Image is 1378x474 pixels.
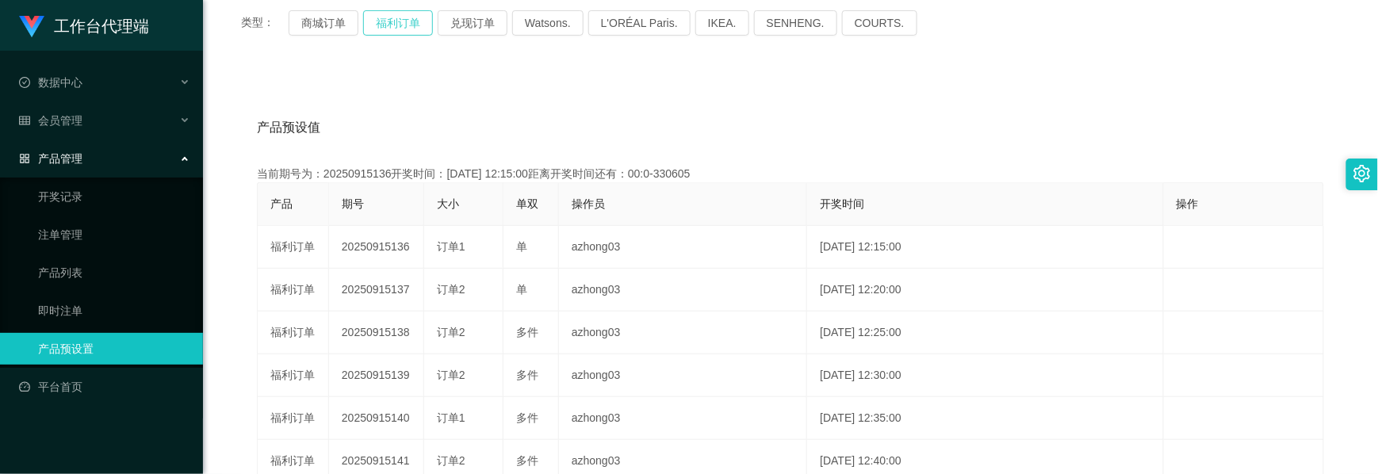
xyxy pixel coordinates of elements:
[19,16,44,38] img: logo.9652507e.png
[19,152,82,165] span: 产品管理
[512,10,584,36] button: Watsons.
[19,115,30,126] i: 图标: table
[342,197,364,210] span: 期号
[241,10,289,36] span: 类型：
[807,397,1163,440] td: [DATE] 12:35:00
[270,197,293,210] span: 产品
[516,411,538,424] span: 多件
[754,10,837,36] button: SENHENG.
[588,10,691,36] button: L'ORÉAL Paris.
[437,369,465,381] span: 订单2
[19,114,82,127] span: 会员管理
[257,166,1324,182] div: 当前期号为：20250915136开奖时间：[DATE] 12:15:00距离开奖时间还有：00:0-330605
[807,226,1163,269] td: [DATE] 12:15:00
[695,10,749,36] button: IKEA.
[516,197,538,210] span: 单双
[572,197,605,210] span: 操作员
[516,326,538,338] span: 多件
[38,295,190,327] a: 即时注单
[807,312,1163,354] td: [DATE] 12:25:00
[559,269,807,312] td: azhong03
[516,369,538,381] span: 多件
[258,397,329,440] td: 福利订单
[1353,165,1371,182] i: 图标: setting
[437,411,465,424] span: 订单1
[38,257,190,289] a: 产品列表
[1177,197,1199,210] span: 操作
[19,76,82,89] span: 数据中心
[19,77,30,88] i: 图标: check-circle-o
[437,197,459,210] span: 大小
[329,226,424,269] td: 20250915136
[438,10,507,36] button: 兑现订单
[329,397,424,440] td: 20250915140
[289,10,358,36] button: 商城订单
[258,269,329,312] td: 福利订单
[807,354,1163,397] td: [DATE] 12:30:00
[516,283,527,296] span: 单
[559,397,807,440] td: azhong03
[807,269,1163,312] td: [DATE] 12:20:00
[329,354,424,397] td: 20250915139
[363,10,433,36] button: 福利订单
[559,354,807,397] td: azhong03
[38,219,190,250] a: 注单管理
[329,269,424,312] td: 20250915137
[329,312,424,354] td: 20250915138
[38,333,190,365] a: 产品预设置
[19,19,149,32] a: 工作台代理端
[516,240,527,253] span: 单
[842,10,917,36] button: COURTS.
[437,283,465,296] span: 订单2
[19,153,30,164] i: 图标: appstore-o
[258,312,329,354] td: 福利订单
[437,240,465,253] span: 订单1
[437,326,465,338] span: 订单2
[54,1,149,52] h1: 工作台代理端
[559,226,807,269] td: azhong03
[820,197,864,210] span: 开奖时间
[437,454,465,467] span: 订单2
[516,454,538,467] span: 多件
[257,118,320,137] span: 产品预设值
[19,371,190,403] a: 图标: dashboard平台首页
[258,354,329,397] td: 福利订单
[38,181,190,212] a: 开奖记录
[258,226,329,269] td: 福利订单
[559,312,807,354] td: azhong03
